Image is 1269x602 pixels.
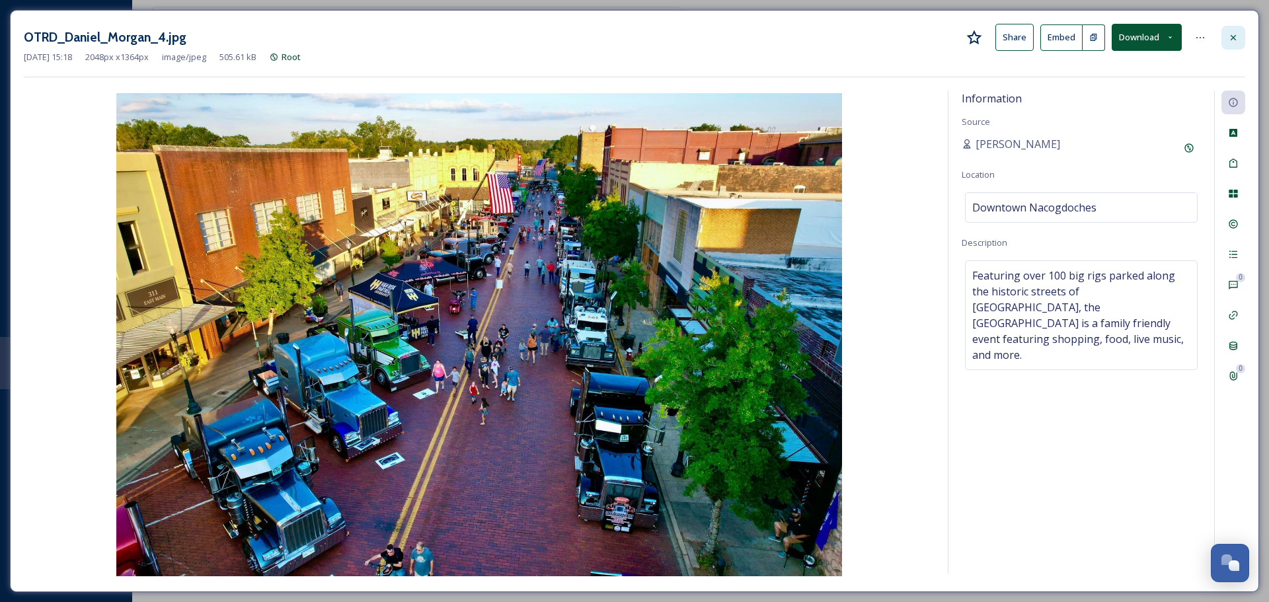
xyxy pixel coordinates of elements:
[1236,364,1245,373] div: 0
[962,169,995,180] span: Location
[1236,273,1245,282] div: 0
[972,200,1096,215] span: Downtown Nacogdoches
[1040,24,1083,51] button: Embed
[85,51,149,63] span: 2048 px x 1364 px
[162,51,206,63] span: image/jpeg
[219,51,256,63] span: 505.61 kB
[972,268,1190,363] span: Featuring over 100 big rigs parked along the historic streets of [GEOGRAPHIC_DATA], the [GEOGRAPH...
[24,93,935,576] img: OTRD_Daniel_Morgan_4.jpg
[282,51,301,63] span: Root
[1211,544,1249,582] button: Open Chat
[962,237,1007,248] span: Description
[24,28,186,47] h3: OTRD_Daniel_Morgan_4.jpg
[976,136,1060,152] span: [PERSON_NAME]
[962,91,1022,106] span: Information
[1112,24,1182,51] button: Download
[995,24,1034,51] button: Share
[962,116,990,128] span: Source
[24,51,72,63] span: [DATE] 15:18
